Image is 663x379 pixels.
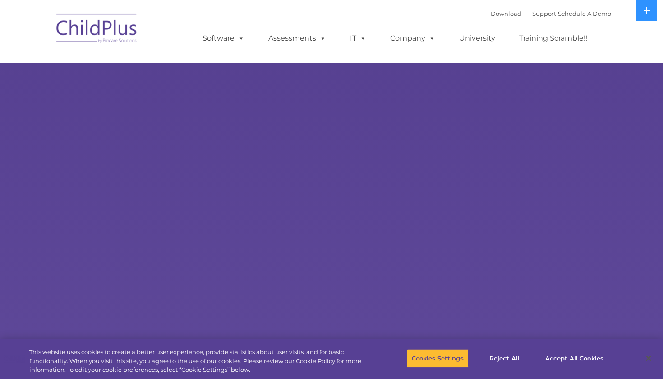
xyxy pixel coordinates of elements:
a: Training Scramble!! [510,29,596,47]
font: | [491,10,611,17]
a: University [450,29,504,47]
a: Company [381,29,444,47]
button: Close [639,348,658,368]
a: Software [193,29,253,47]
a: IT [341,29,375,47]
button: Accept All Cookies [540,349,608,368]
img: ChildPlus by Procare Solutions [52,7,142,52]
a: Download [491,10,521,17]
a: Assessments [259,29,335,47]
a: Support [532,10,556,17]
div: This website uses cookies to create a better user experience, provide statistics about user visit... [29,348,365,374]
a: Schedule A Demo [558,10,611,17]
button: Reject All [476,349,533,368]
button: Cookies Settings [407,349,469,368]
